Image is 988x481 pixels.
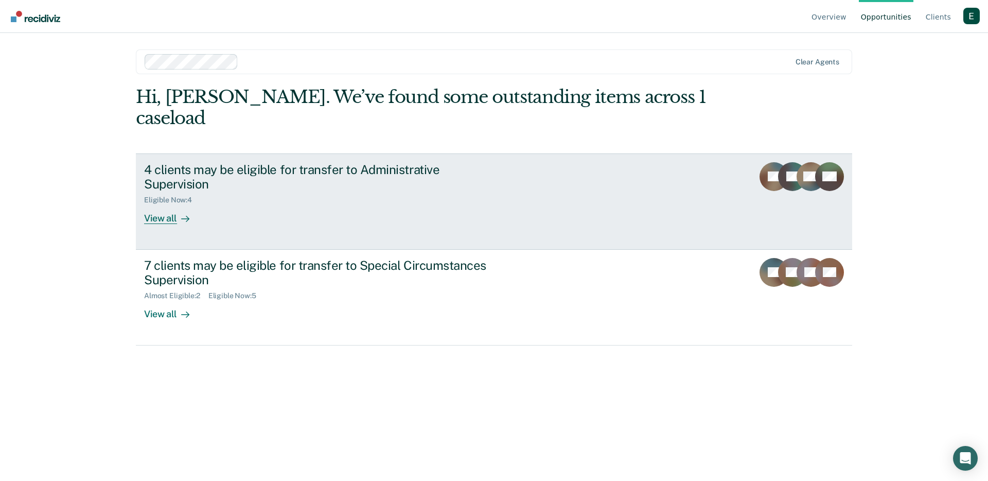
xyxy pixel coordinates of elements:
[953,446,978,471] div: Open Intercom Messenger
[144,291,208,300] div: Almost Eligible : 2
[796,58,839,66] div: Clear agents
[144,204,202,225] div: View all
[144,300,202,320] div: View all
[144,162,505,192] div: 4 clients may be eligible for transfer to Administrative Supervision
[144,258,505,288] div: 7 clients may be eligible for transfer to Special Circumstances Supervision
[136,250,852,346] a: 7 clients may be eligible for transfer to Special Circumstances SupervisionAlmost Eligible:2Eligi...
[11,11,60,22] img: Recidiviz
[136,153,852,250] a: 4 clients may be eligible for transfer to Administrative SupervisionEligible Now:4View all
[963,8,980,24] button: Profile dropdown button
[136,87,709,129] div: Hi, [PERSON_NAME]. We’ve found some outstanding items across 1 caseload
[208,291,264,300] div: Eligible Now : 5
[144,196,200,204] div: Eligible Now : 4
